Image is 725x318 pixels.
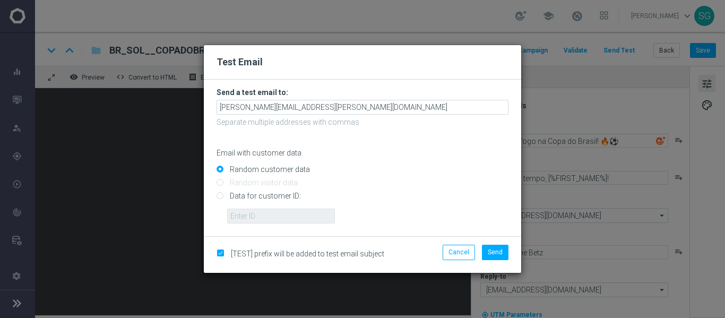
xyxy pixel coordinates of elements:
h3: Send a test email to: [217,88,508,97]
button: Send [482,245,508,260]
h2: Test Email [217,56,508,68]
input: Enter ID [227,209,335,224]
p: Email with customer data [217,148,508,158]
button: Cancel [443,245,475,260]
span: [TEST] prefix will be added to test email subject [231,250,384,258]
label: Random customer data [227,165,310,174]
span: Send [488,248,503,256]
p: Separate multiple addresses with commas [217,117,508,127]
